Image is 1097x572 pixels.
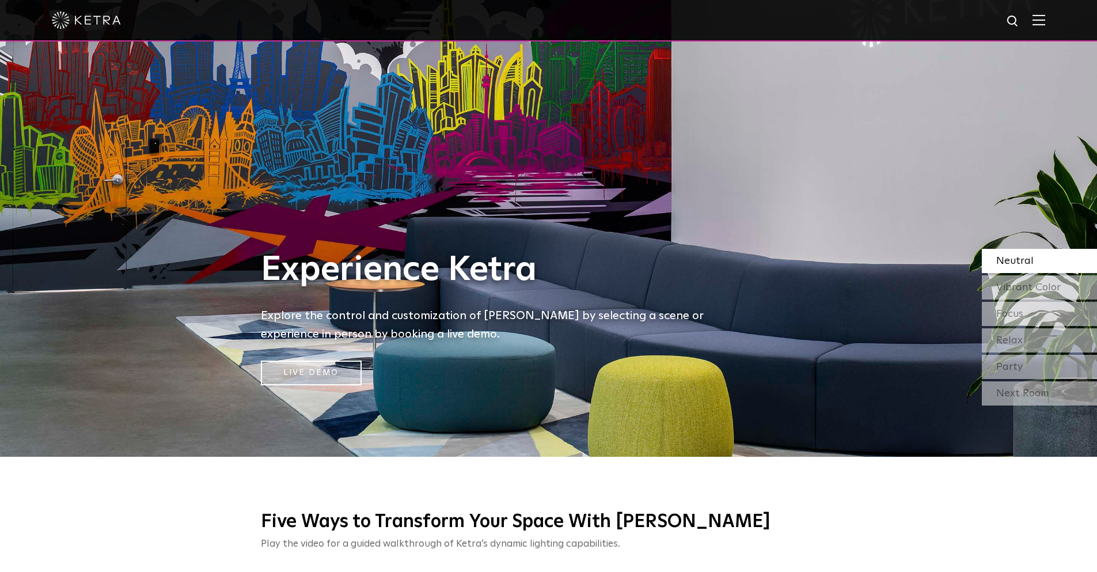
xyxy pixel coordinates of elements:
h1: Experience Ketra [261,251,722,289]
span: Party [996,362,1023,372]
span: Focus [996,309,1023,319]
img: search icon [1006,14,1020,29]
span: Play the video for a guided walkthrough of Ketra’s dynamic lighting capabilities. [261,539,620,549]
div: Next Room [982,381,1097,406]
img: Hamburger%20Nav.svg [1033,14,1045,25]
span: Vibrant Color [996,282,1061,293]
h3: Five Ways to Transform Your Space With [PERSON_NAME] [261,510,837,535]
span: Relax [996,335,1023,346]
img: ketra-logo-2019-white [52,12,121,29]
a: Live Demo [261,361,362,385]
h5: Explore the control and customization of [PERSON_NAME] by selecting a scene or experience in pers... [261,306,722,343]
span: Neutral [996,256,1034,266]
